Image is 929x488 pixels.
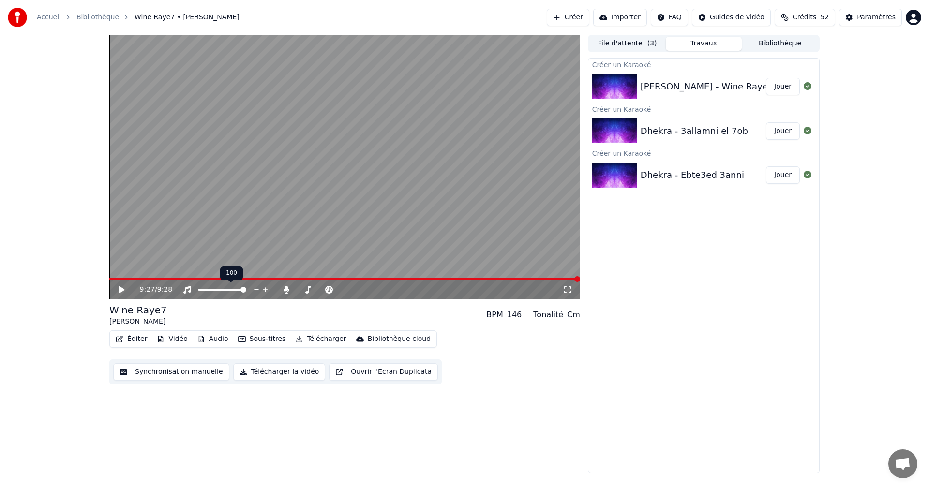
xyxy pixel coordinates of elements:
[692,9,771,26] button: Guides de vidéo
[742,37,818,51] button: Bibliothèque
[588,59,819,70] div: Créer un Karaoké
[329,363,438,381] button: Ouvrir l'Ecran Duplicata
[888,449,917,478] div: Ouvrir le chat
[589,37,666,51] button: File d'attente
[533,309,563,321] div: Tonalité
[109,317,167,326] div: [PERSON_NAME]
[820,13,829,22] span: 52
[651,9,688,26] button: FAQ
[857,13,896,22] div: Paramètres
[766,122,800,140] button: Jouer
[368,334,431,344] div: Bibliothèque cloud
[112,332,151,346] button: Éditer
[567,309,580,321] div: Cm
[37,13,61,22] a: Accueil
[153,332,191,346] button: Vidéo
[140,285,155,295] span: 9:27
[775,9,835,26] button: Crédits52
[793,13,816,22] span: Crédits
[8,8,27,27] img: youka
[234,332,290,346] button: Sous-titres
[486,309,503,321] div: BPM
[641,80,773,93] div: [PERSON_NAME] - Wine Raye7
[507,309,522,321] div: 146
[233,363,326,381] button: Télécharger la vidéo
[547,9,589,26] button: Créer
[588,147,819,159] div: Créer un Karaoké
[641,124,748,138] div: Dhekra - 3allamni el 7ob
[588,103,819,115] div: Créer un Karaoké
[140,285,163,295] div: /
[641,168,744,182] div: Dhekra - Ebte3ed 3anni
[766,78,800,95] button: Jouer
[157,285,172,295] span: 9:28
[220,266,243,280] div: 100
[135,13,240,22] span: Wine Raye7 • [PERSON_NAME]
[593,9,647,26] button: Importer
[37,13,240,22] nav: breadcrumb
[113,363,229,381] button: Synchronisation manuelle
[766,166,800,184] button: Jouer
[194,332,232,346] button: Audio
[839,9,902,26] button: Paramètres
[109,303,167,317] div: Wine Raye7
[666,37,742,51] button: Travaux
[291,332,350,346] button: Télécharger
[647,39,657,48] span: ( 3 )
[76,13,119,22] a: Bibliothèque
